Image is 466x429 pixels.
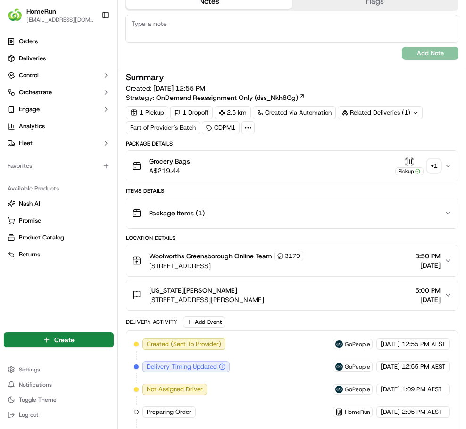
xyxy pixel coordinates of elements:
[4,119,114,134] a: Analytics
[19,381,52,388] span: Notifications
[19,139,33,148] span: Fleet
[4,332,114,347] button: Create
[345,340,370,348] span: GoPeople
[126,151,458,181] button: Grocery BagsA$219.44Pickup+1
[19,71,39,80] span: Control
[183,316,225,328] button: Add Event
[345,363,370,371] span: GoPeople
[335,363,343,371] img: gopeople_logo.png
[26,7,56,16] button: HomeRun
[156,93,298,102] span: OnDemand Reassignment Only (dss_Nkh8Gg)
[4,181,114,196] div: Available Products
[8,250,110,259] a: Returns
[126,140,458,148] div: Package Details
[4,363,114,376] button: Settings
[19,233,64,242] span: Product Catalog
[19,88,52,97] span: Orchestrate
[170,106,213,119] div: 1 Dropoff
[126,187,458,195] div: Items Details
[415,295,441,305] span: [DATE]
[126,234,458,242] div: Location Details
[4,230,114,245] button: Product Catalog
[149,157,190,166] span: Grocery Bags
[8,199,110,208] a: Nash AI
[395,157,424,175] button: Pickup
[4,196,114,211] button: Nash AI
[8,233,110,242] a: Product Catalog
[126,280,458,310] button: [US_STATE][PERSON_NAME][STREET_ADDRESS][PERSON_NAME]5:00 PM[DATE]
[126,198,458,228] button: Package Items (1)
[149,251,272,261] span: Woolworths Greensborough Online Team
[415,251,441,261] span: 3:50 PM
[338,106,423,119] div: Related Deliveries (1)
[147,340,221,348] span: Created (Sent To Provider)
[4,378,114,391] button: Notifications
[126,93,305,102] div: Strategy:
[19,250,40,259] span: Returns
[149,166,190,175] span: A$219.44
[4,213,114,228] button: Promise
[153,84,205,92] span: [DATE] 12:55 PM
[4,247,114,262] button: Returns
[427,159,441,173] div: + 1
[4,34,114,49] a: Orders
[19,37,38,46] span: Orders
[4,4,98,26] button: HomeRunHomeRun[EMAIL_ADDRESS][DOMAIN_NAME]
[395,167,424,175] div: Pickup
[147,363,217,371] span: Delivery Timing Updated
[381,340,400,348] span: [DATE]
[147,408,191,416] span: Preparing Order
[402,408,442,416] span: 2:05 PM AEST
[149,295,264,305] span: [STREET_ADDRESS][PERSON_NAME]
[395,157,441,175] button: Pickup+1
[126,83,205,93] span: Created:
[381,363,400,371] span: [DATE]
[26,16,94,24] button: [EMAIL_ADDRESS][DOMAIN_NAME]
[8,8,23,23] img: HomeRun
[126,73,164,82] h3: Summary
[345,386,370,393] span: GoPeople
[345,408,370,416] span: HomeRun
[285,252,300,260] span: 3179
[215,106,251,119] div: 2.5 km
[19,216,41,225] span: Promise
[19,199,40,208] span: Nash AI
[4,102,114,117] button: Engage
[335,386,343,393] img: gopeople_logo.png
[19,396,57,404] span: Toggle Theme
[202,121,240,134] div: CDPM1
[4,158,114,173] div: Favorites
[126,318,177,326] div: Delivery Activity
[381,408,400,416] span: [DATE]
[54,335,75,345] span: Create
[415,286,441,295] span: 5:00 PM
[19,122,45,131] span: Analytics
[19,411,38,419] span: Log out
[4,85,114,100] button: Orchestrate
[335,340,343,348] img: gopeople_logo.png
[149,286,237,295] span: [US_STATE][PERSON_NAME]
[381,385,400,394] span: [DATE]
[4,393,114,406] button: Toggle Theme
[156,93,305,102] a: OnDemand Reassignment Only (dss_Nkh8Gg)
[8,216,110,225] a: Promise
[126,106,168,119] div: 1 Pickup
[253,106,336,119] a: Created via Automation
[19,54,46,63] span: Deliveries
[149,208,205,218] span: Package Items ( 1 )
[149,261,303,271] span: [STREET_ADDRESS]
[4,51,114,66] a: Deliveries
[4,408,114,421] button: Log out
[402,385,442,394] span: 1:09 PM AEST
[4,136,114,151] button: Fleet
[126,245,458,276] button: Woolworths Greensborough Online Team3179[STREET_ADDRESS]3:50 PM[DATE]
[147,385,203,394] span: Not Assigned Driver
[402,340,446,348] span: 12:55 PM AEST
[402,363,446,371] span: 12:55 PM AEST
[19,105,40,114] span: Engage
[415,261,441,270] span: [DATE]
[19,366,40,373] span: Settings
